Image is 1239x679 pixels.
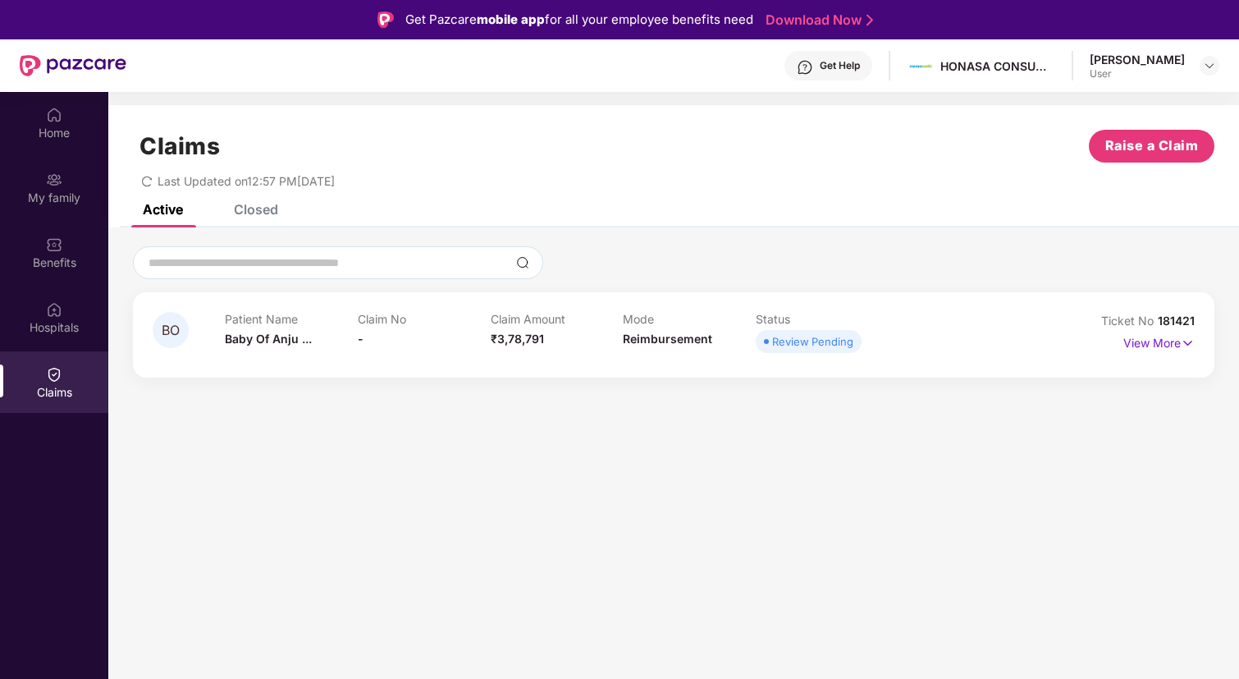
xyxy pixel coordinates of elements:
[358,312,491,326] p: Claim No
[225,332,312,346] span: Baby Of Anju ...
[1105,135,1199,156] span: Raise a Claim
[1158,314,1195,328] span: 181421
[141,174,153,188] span: redo
[1203,59,1216,72] img: svg+xml;base64,PHN2ZyBpZD0iRHJvcGRvd24tMzJ4MzIiIHhtbG5zPSJodHRwOi8vd3d3LnczLm9yZy8yMDAwL3N2ZyIgd2...
[491,332,544,346] span: ₹3,78,791
[623,332,712,346] span: Reimbursement
[139,132,220,160] h1: Claims
[797,59,813,76] img: svg+xml;base64,PHN2ZyBpZD0iSGVscC0zMngzMiIgeG1sbnM9Imh0dHA6Ly93d3cudzMub3JnLzIwMDAvc3ZnIiB3aWR0aD...
[1181,334,1195,352] img: svg+xml;base64,PHN2ZyB4bWxucz0iaHR0cDovL3d3dy53My5vcmcvMjAwMC9zdmciIHdpZHRoPSIxNyIgaGVpZ2h0PSIxNy...
[477,11,545,27] strong: mobile app
[46,107,62,123] img: svg+xml;base64,PHN2ZyBpZD0iSG9tZSIgeG1sbnM9Imh0dHA6Ly93d3cudzMub3JnLzIwMDAvc3ZnIiB3aWR0aD0iMjAiIG...
[1090,52,1185,67] div: [PERSON_NAME]
[162,323,180,337] span: BO
[940,58,1055,74] div: HONASA CONSUMER LIMITED
[772,333,853,350] div: Review Pending
[46,366,62,383] img: svg+xml;base64,PHN2ZyBpZD0iQ2xhaW0iIHhtbG5zPSJodHRwOi8vd3d3LnczLm9yZy8yMDAwL3N2ZyIgd2lkdGg9IjIwIi...
[225,312,358,326] p: Patient Name
[491,312,624,326] p: Claim Amount
[377,11,394,28] img: Logo
[756,312,889,326] p: Status
[820,59,860,72] div: Get Help
[234,201,278,218] div: Closed
[766,11,868,29] a: Download Now
[46,172,62,188] img: svg+xml;base64,PHN2ZyB3aWR0aD0iMjAiIGhlaWdodD0iMjAiIHZpZXdCb3g9IjAgMCAyMCAyMCIgZmlsbD0ibm9uZSIgeG...
[1090,67,1185,80] div: User
[143,201,183,218] div: Active
[1101,314,1158,328] span: Ticket No
[1123,330,1195,352] p: View More
[866,11,873,29] img: Stroke
[405,10,753,30] div: Get Pazcare for all your employee benefits need
[1089,130,1214,163] button: Raise a Claim
[158,174,335,188] span: Last Updated on 12:57 PM[DATE]
[909,54,933,78] img: Mamaearth%20Logo.jpg
[20,55,126,76] img: New Pazcare Logo
[46,301,62,318] img: svg+xml;base64,PHN2ZyBpZD0iSG9zcGl0YWxzIiB4bWxucz0iaHR0cDovL3d3dy53My5vcmcvMjAwMC9zdmciIHdpZHRoPS...
[46,236,62,253] img: svg+xml;base64,PHN2ZyBpZD0iQmVuZWZpdHMiIHhtbG5zPSJodHRwOi8vd3d3LnczLm9yZy8yMDAwL3N2ZyIgd2lkdGg9Ij...
[358,332,363,346] span: -
[516,256,529,269] img: svg+xml;base64,PHN2ZyBpZD0iU2VhcmNoLTMyeDMyIiB4bWxucz0iaHR0cDovL3d3dy53My5vcmcvMjAwMC9zdmciIHdpZH...
[623,312,756,326] p: Mode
